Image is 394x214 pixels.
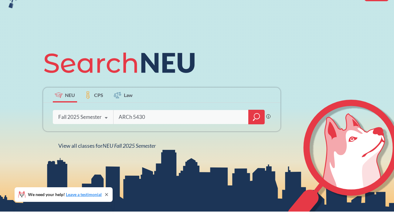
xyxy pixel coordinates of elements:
span: NEU [65,91,75,98]
span: NEU Fall 2025 Semester [103,142,156,149]
span: CPS [94,91,103,98]
svg: magnifying glass [253,113,260,121]
span: Law [124,91,133,98]
a: Leave a testimonial [66,192,102,197]
span: We need your help! [28,192,102,197]
div: Fall 2025 Semester [58,114,102,120]
div: magnifying glass [248,110,265,124]
span: View all classes for [58,142,156,149]
input: Class, professor, course number, "phrase" [118,111,244,123]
